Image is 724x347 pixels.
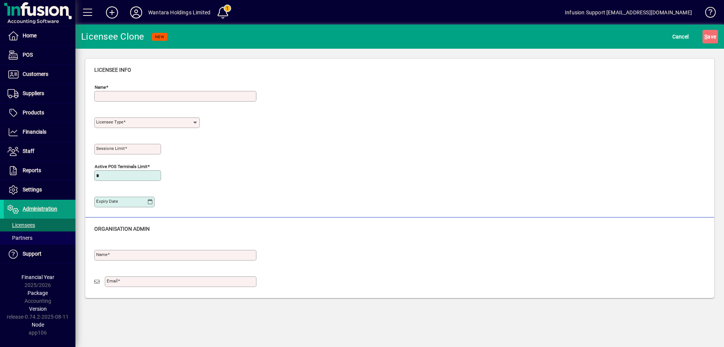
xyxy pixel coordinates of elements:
div: Licensee Clone [81,31,144,43]
span: Partners [8,235,32,241]
mat-label: Licensee Type [96,119,123,125]
a: Licensees [4,219,75,231]
span: POS [23,52,33,58]
a: Products [4,103,75,122]
a: Reports [4,161,75,180]
span: Settings [23,187,42,193]
span: Products [23,109,44,116]
span: Package [28,290,48,296]
a: Customers [4,65,75,84]
a: Suppliers [4,84,75,103]
button: Add [100,6,124,19]
span: Licensee Info [94,67,131,73]
span: Financials [23,129,46,135]
span: Licensees [8,222,35,228]
span: NEW [155,34,164,39]
span: Administration [23,206,57,212]
span: Support [23,251,41,257]
span: Staff [23,148,34,154]
button: Save [703,30,718,43]
a: Settings [4,180,75,199]
a: Support [4,245,75,264]
a: POS [4,46,75,65]
span: Suppliers [23,90,44,96]
a: Financials [4,123,75,142]
a: Knowledge Base [699,2,715,26]
a: Home [4,26,75,45]
a: Partners [4,231,75,244]
span: Node [32,322,44,328]
button: Cancel [670,30,691,43]
mat-label: Name [96,252,107,257]
div: Wantara Holdings Limited [148,6,210,19]
mat-label: Expiry date [96,199,118,204]
mat-label: Sessions Limit [96,146,125,151]
span: Organisation Admin [94,226,150,232]
span: Home [23,32,37,39]
div: Infusion Support [EMAIL_ADDRESS][DOMAIN_NAME] [565,6,692,19]
span: Customers [23,71,48,77]
mat-label: Active POS Terminals Limit [95,164,147,169]
mat-label: Name [95,85,106,90]
a: Staff [4,142,75,161]
button: Profile [124,6,148,19]
span: ave [704,31,716,43]
span: Version [29,306,47,312]
span: Reports [23,167,41,173]
span: Financial Year [21,274,54,280]
span: Cancel [672,31,689,43]
span: S [704,34,707,40]
mat-label: Email [107,278,118,284]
